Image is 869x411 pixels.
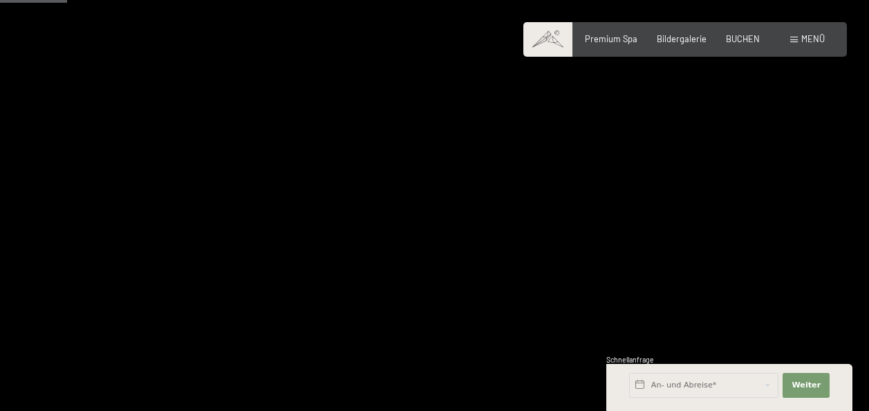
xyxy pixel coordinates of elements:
[657,33,707,44] a: Bildergalerie
[792,380,821,391] span: Weiter
[585,33,637,44] a: Premium Spa
[726,33,760,44] a: BUCHEN
[783,373,830,398] button: Weiter
[606,356,654,364] span: Schnellanfrage
[801,33,825,44] span: Menü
